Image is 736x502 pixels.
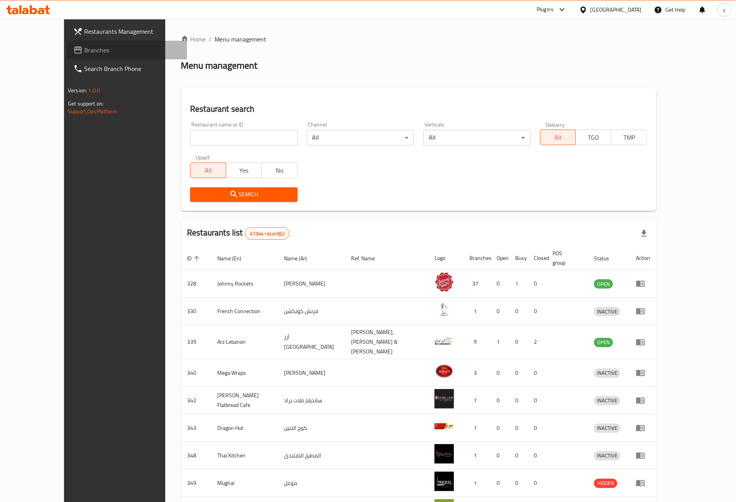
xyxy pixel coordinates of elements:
[594,479,617,488] span: HIDDEN
[490,270,509,298] td: 0
[509,359,528,387] td: 0
[265,165,294,176] span: No
[594,280,613,289] span: OPEN
[211,469,278,497] td: Mughal
[528,442,546,469] td: 0
[528,325,546,359] td: 2
[68,85,87,95] span: Version:
[463,414,490,442] td: 1
[509,469,528,497] td: 0
[594,338,613,347] div: OPEN
[345,325,429,359] td: [PERSON_NAME],[PERSON_NAME] & [PERSON_NAME]
[594,451,620,460] span: INACTIVE
[211,414,278,442] td: Dragon Hut
[611,130,647,145] button: TMP
[84,27,181,36] span: Restaurants Management
[181,35,206,44] a: Home
[636,478,650,488] div: Menu
[594,307,620,316] span: INACTIVE
[528,270,546,298] td: 0
[463,442,490,469] td: 1
[463,359,490,387] td: 3
[594,424,620,433] span: INACTIVE
[278,298,345,325] td: فرنش كونكشن
[181,442,211,469] td: 348
[509,414,528,442] td: 0
[490,246,509,270] th: Open
[490,298,509,325] td: 0
[435,272,454,292] img: Johnny Rockets
[428,246,463,270] th: Logo
[594,254,619,263] span: Status
[463,246,490,270] th: Branches
[463,325,490,359] td: 9
[537,5,554,14] div: Plugins
[278,387,345,414] td: سانديلاز فلات براد
[194,165,223,176] span: All
[509,325,528,359] td: 0
[229,165,259,176] span: Yes
[636,368,650,377] div: Menu
[68,99,104,109] span: Get support on:
[245,230,289,237] span: 41344 record(s)
[423,130,530,145] div: All
[211,359,278,387] td: Mega Wraps
[435,444,454,464] img: Thai Kitchen
[463,298,490,325] td: 1
[88,85,100,95] span: 1.0.0
[594,369,620,377] span: INACTIVE
[594,369,620,378] div: INACTIVE
[463,387,490,414] td: 7
[490,469,509,497] td: 0
[509,442,528,469] td: 0
[181,469,211,497] td: 349
[181,359,211,387] td: 340
[190,187,297,202] button: Search
[181,387,211,414] td: 342
[544,132,573,143] span: All
[463,270,490,298] td: 37
[278,359,345,387] td: [PERSON_NAME]
[435,417,454,436] img: Dragon Hut
[84,64,181,73] span: Search Branch Phone
[307,130,414,145] div: All
[509,246,528,270] th: Busy
[226,163,262,178] button: Yes
[211,442,278,469] td: Thai Kitchen
[196,155,210,160] label: Upsell
[509,298,528,325] td: 0
[278,442,345,469] td: المطبخ التايلندى
[187,254,202,263] span: ID
[575,130,611,145] button: TGO
[509,270,528,298] td: 1
[594,279,613,289] div: OPEN
[284,254,317,263] span: Name (Ar)
[435,331,454,350] img: Arz Lebanon
[187,227,289,240] h2: Restaurants list
[540,130,576,145] button: All
[181,59,257,72] h2: Menu management
[490,442,509,469] td: 0
[211,325,278,359] td: Arz Lebanon
[528,469,546,497] td: 0
[278,469,345,497] td: موغل
[636,338,650,347] div: Menu
[636,396,650,405] div: Menu
[217,254,251,263] span: Name (En)
[528,387,546,414] td: 0
[546,122,565,127] label: Delivery
[181,298,211,325] td: 330
[636,279,650,288] div: Menu
[630,246,656,270] th: Action
[68,106,117,116] a: Support.OpsPlatform
[528,359,546,387] td: 0
[67,41,187,59] a: Branches
[435,472,454,491] img: Mughal
[181,325,211,359] td: 339
[215,35,266,44] span: Menu management
[594,396,620,405] span: INACTIVE
[196,190,291,199] span: Search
